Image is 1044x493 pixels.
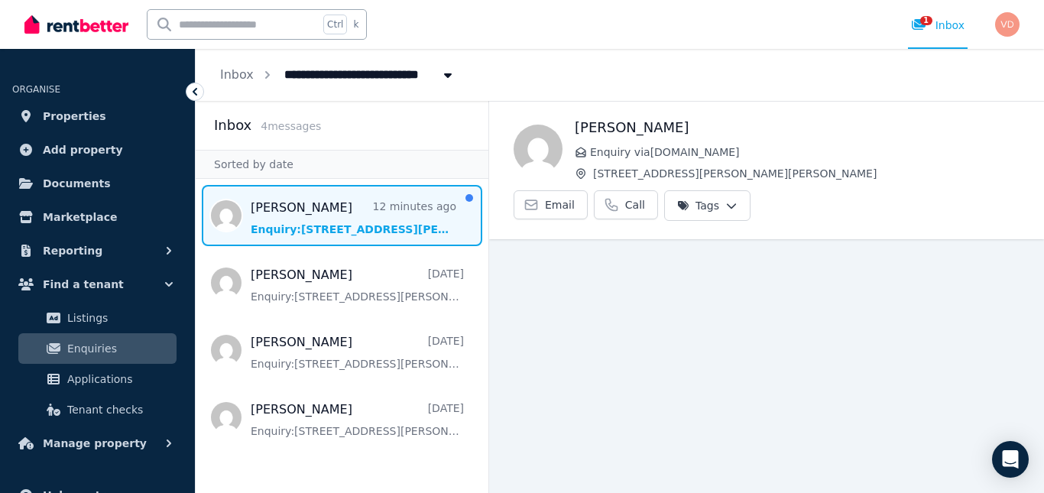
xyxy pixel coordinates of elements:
[514,125,563,174] img: Elena Di Perna
[18,364,177,394] a: Applications
[12,235,183,266] button: Reporting
[323,15,347,34] span: Ctrl
[664,190,751,221] button: Tags
[995,12,1020,37] img: Vince Dimento
[220,67,254,82] a: Inbox
[18,333,177,364] a: Enquiries
[67,309,170,327] span: Listings
[594,190,658,219] a: Call
[251,266,464,304] a: [PERSON_NAME][DATE]Enquiry:[STREET_ADDRESS][PERSON_NAME][PERSON_NAME].
[12,428,183,459] button: Manage property
[353,18,358,31] span: k
[911,18,965,33] div: Inbox
[67,339,170,358] span: Enquiries
[67,370,170,388] span: Applications
[593,166,1020,181] span: [STREET_ADDRESS][PERSON_NAME][PERSON_NAME]
[43,275,124,294] span: Find a tenant
[677,198,719,213] span: Tags
[12,101,183,131] a: Properties
[545,197,575,212] span: Email
[251,401,464,439] a: [PERSON_NAME][DATE]Enquiry:[STREET_ADDRESS][PERSON_NAME][PERSON_NAME].
[67,401,170,419] span: Tenant checks
[196,49,480,101] nav: Breadcrumb
[251,333,464,371] a: [PERSON_NAME][DATE]Enquiry:[STREET_ADDRESS][PERSON_NAME][PERSON_NAME].
[24,13,128,36] img: RentBetter
[590,144,1020,160] span: Enquiry via [DOMAIN_NAME]
[12,269,183,300] button: Find a tenant
[196,150,488,179] div: Sorted by date
[43,141,123,159] span: Add property
[18,394,177,425] a: Tenant checks
[12,202,183,232] a: Marketplace
[196,179,488,454] nav: Message list
[12,135,183,165] a: Add property
[992,441,1029,478] div: Open Intercom Messenger
[43,434,147,452] span: Manage property
[261,120,321,132] span: 4 message s
[12,168,183,199] a: Documents
[214,115,251,136] h2: Inbox
[251,199,456,237] a: [PERSON_NAME]12 minutes agoEnquiry:[STREET_ADDRESS][PERSON_NAME][PERSON_NAME].
[43,242,102,260] span: Reporting
[625,197,645,212] span: Call
[920,16,932,25] span: 1
[43,107,106,125] span: Properties
[12,84,60,95] span: ORGANISE
[18,303,177,333] a: Listings
[43,208,117,226] span: Marketplace
[43,174,111,193] span: Documents
[575,117,1020,138] h1: [PERSON_NAME]
[514,190,588,219] a: Email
